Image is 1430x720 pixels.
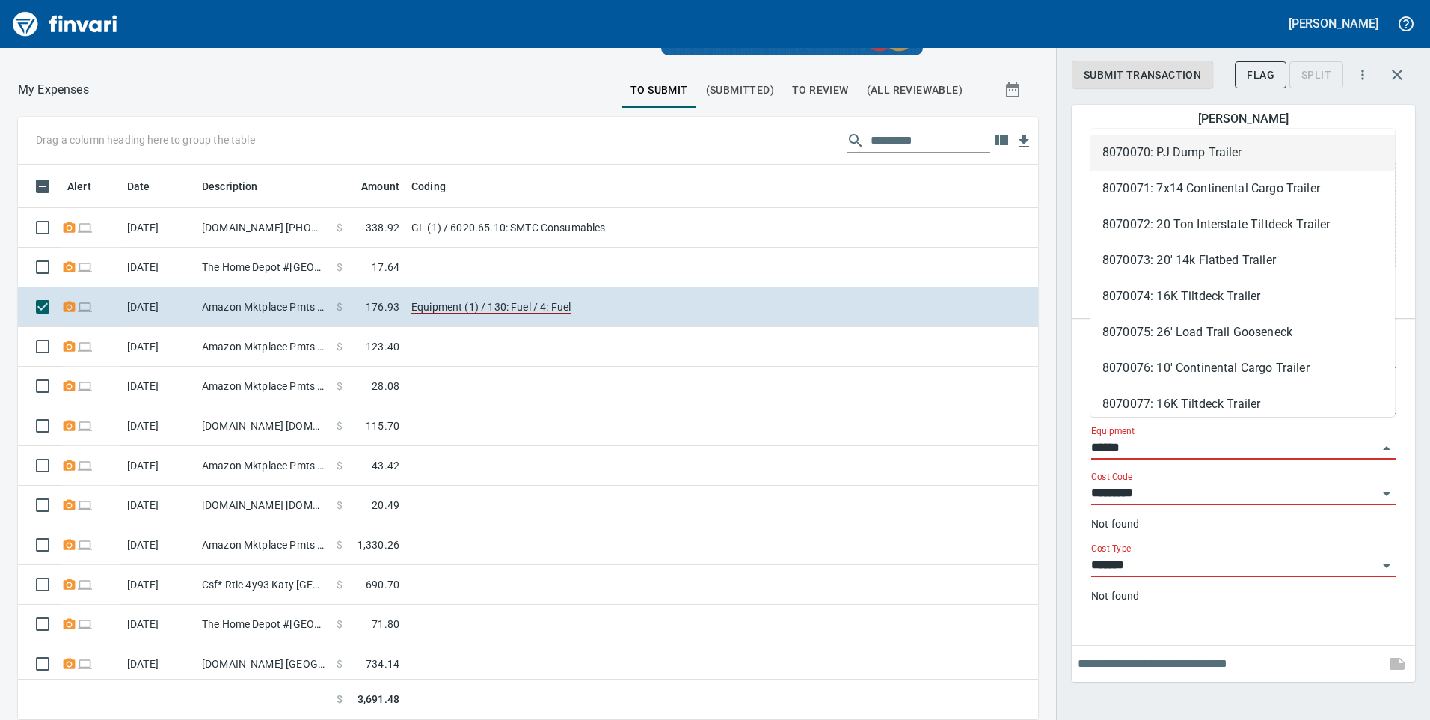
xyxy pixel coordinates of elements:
button: More [1346,58,1379,91]
span: Online transaction [77,222,93,232]
span: (Submitted) [706,81,774,100]
img: Finvari [9,6,121,42]
label: Equipment [1091,427,1135,436]
td: Amazon Mktplace Pmts [DOMAIN_NAME][URL] WA [196,327,331,367]
span: Coding [411,177,465,195]
button: Open [1376,555,1397,576]
h5: [PERSON_NAME] [1198,111,1288,126]
button: Download Table [1013,130,1035,153]
p: Drag a column heading here to group the table [36,132,255,147]
span: Receipt Required [61,659,77,668]
span: $ [337,220,343,235]
td: Equipment (1) / 130: Fuel / 4: Fuel [405,287,779,327]
span: $ [337,379,343,394]
li: 8070075: 26' Load Trail Gooseneck [1090,314,1395,350]
li: 8070070: PJ Dump Trailer [1090,135,1395,171]
td: [DOMAIN_NAME] [GEOGRAPHIC_DATA] [196,644,331,684]
span: To Review [792,81,849,100]
nav: breadcrumb [18,81,89,99]
button: Flag [1235,61,1286,89]
span: Receipt Required [61,302,77,311]
span: Receipt Required [61,460,77,470]
td: [DATE] [121,208,196,248]
td: [DOMAIN_NAME] [PHONE_NUMBER] [GEOGRAPHIC_DATA] [196,208,331,248]
span: Receipt Required [61,222,77,232]
td: Amazon Mktplace Pmts [DOMAIN_NAME][URL] WA [196,525,331,565]
button: Close [1376,438,1397,459]
span: Online transaction [77,421,93,430]
span: Alert [67,177,91,195]
span: 43.42 [372,458,399,473]
span: $ [337,339,343,354]
span: 176.93 [366,299,399,314]
td: [DATE] [121,525,196,565]
span: Receipt Required [61,500,77,510]
p: Not found [1091,588,1396,603]
td: [DOMAIN_NAME] [DOMAIN_NAME][URL] WA [196,406,331,446]
p: Not found [1091,516,1396,531]
span: 17.64 [372,260,399,275]
li: 8070073: 20' 14k Flatbed Trailer [1090,242,1395,278]
span: Online transaction [77,500,93,510]
button: Choose columns to display [990,129,1013,152]
div: Transaction still pending, cannot split yet. It usually takes 2-3 days for a merchant to settle a... [1289,67,1343,80]
button: [PERSON_NAME] [1285,12,1382,35]
label: Cost Code [1091,472,1132,481]
span: Description [202,177,277,195]
span: Description [202,177,258,195]
span: Receipt Required [61,619,77,629]
span: Online transaction [77,302,93,311]
li: 8070077: 16K Tiltdeck Trailer [1090,386,1395,422]
span: Online transaction [77,460,93,470]
button: Close transaction [1379,57,1415,93]
td: [DATE] [121,287,196,327]
span: Online transaction [77,659,93,668]
span: 338.92 [366,220,399,235]
span: Receipt Required [61,421,77,430]
span: This records your note into the expense [1379,646,1415,682]
span: $ [337,577,343,592]
span: Receipt Required [61,579,77,589]
button: Show transactions within a particular date range [990,72,1038,108]
td: [DATE] [121,406,196,446]
span: $ [337,692,343,707]
td: [DATE] [121,486,196,525]
span: Online transaction [77,262,93,272]
span: Date [127,177,150,195]
span: Amount [361,177,399,195]
li: 8070072: 20 Ton Interstate Tiltdeck Trailer [1090,207,1395,242]
span: 1,330.26 [357,537,399,552]
td: [DATE] [121,644,196,684]
td: [DATE] [121,605,196,644]
span: $ [337,260,343,275]
span: Online transaction [77,579,93,589]
td: The Home Depot #[GEOGRAPHIC_DATA] [196,605,331,644]
td: Csf* Rtic 4y93 Katy [GEOGRAPHIC_DATA] [196,565,331,605]
span: Alert [67,177,111,195]
span: $ [337,537,343,552]
td: [DATE] [121,446,196,486]
li: 8070076: 10' Continental Cargo Trailer [1090,350,1395,386]
h5: [PERSON_NAME] [1289,16,1378,31]
span: Online transaction [77,341,93,351]
span: Receipt Required [61,341,77,351]
span: 690.70 [366,577,399,592]
label: Cost Type [1091,544,1132,553]
button: Submit Transaction [1072,61,1213,89]
span: Receipt Required [61,381,77,391]
span: 28.08 [372,379,399,394]
span: Online transaction [77,540,93,549]
td: Amazon Mktplace Pmts [DOMAIN_NAME][URL] WA [196,287,331,327]
span: Receipt Required [61,540,77,549]
span: $ [337,656,343,671]
td: [DATE] [121,565,196,605]
span: $ [337,458,343,473]
span: 123.40 [366,339,399,354]
td: [DOMAIN_NAME] [DOMAIN_NAME][URL] WA [196,486,331,525]
span: 20.49 [372,498,399,513]
td: The Home Depot #[GEOGRAPHIC_DATA] [196,248,331,287]
span: 3,691.48 [357,692,399,707]
span: Flag [1247,66,1274,85]
td: [DATE] [121,248,196,287]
